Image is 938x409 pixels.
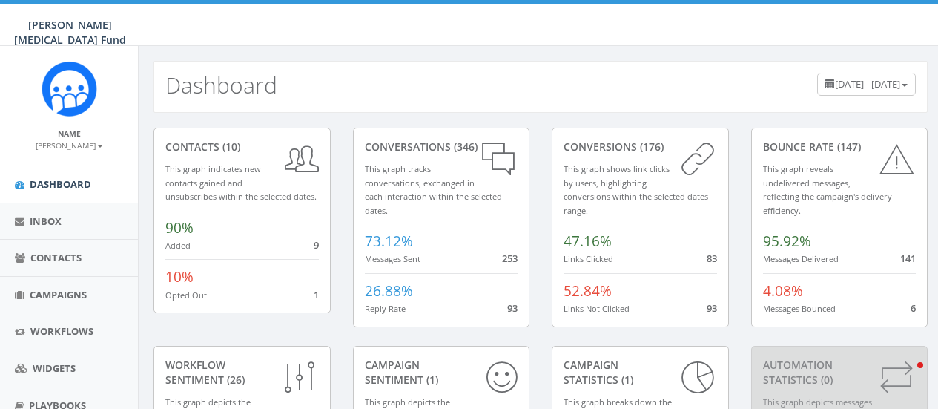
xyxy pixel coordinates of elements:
[834,140,861,154] span: (147)
[165,218,194,238] span: 90%
[763,358,916,387] div: Automation Statistics
[564,163,708,216] small: This graph shows link clicks by users, highlighting conversions within the selected dates range.
[165,140,319,154] div: contacts
[58,128,81,139] small: Name
[165,163,317,202] small: This graph indicates new contacts gained and unsubscribes within the selected dates.
[36,138,103,151] a: [PERSON_NAME]
[707,301,717,315] span: 93
[763,163,892,216] small: This graph reveals undelivered messages, reflecting the campaign's delivery efficiency.
[365,303,406,314] small: Reply Rate
[30,288,87,301] span: Campaigns
[30,215,62,228] span: Inbox
[30,251,82,264] span: Contacts
[911,301,916,315] span: 6
[618,373,633,387] span: (1)
[564,303,630,314] small: Links Not Clicked
[707,252,717,265] span: 83
[564,253,613,264] small: Links Clicked
[365,253,420,264] small: Messages Sent
[165,289,207,301] small: Opted Out
[507,301,518,315] span: 93
[763,232,811,251] span: 95.92%
[637,140,664,154] span: (176)
[835,77,900,91] span: [DATE] - [DATE]
[314,238,319,252] span: 9
[564,140,717,154] div: conversions
[165,358,319,387] div: Workflow Sentiment
[564,281,612,301] span: 52.84%
[365,281,413,301] span: 26.88%
[451,140,478,154] span: (346)
[30,324,93,338] span: Workflows
[818,373,833,387] span: (0)
[365,358,518,387] div: Campaign Sentiment
[33,361,76,375] span: Widgets
[900,252,916,265] span: 141
[165,73,277,97] h2: Dashboard
[42,61,97,117] img: Rally_Corp_Logo_1.png
[564,358,717,387] div: Campaign Statistics
[365,163,502,216] small: This graph tracks conversations, exchanged in each interaction within the selected dates.
[763,281,803,301] span: 4.08%
[763,253,839,264] small: Messages Delivered
[502,252,518,265] span: 253
[365,232,413,251] span: 73.12%
[888,359,923,394] iframe: Intercom live chat
[165,240,191,251] small: Added
[564,232,612,251] span: 47.16%
[314,288,319,301] span: 1
[365,140,518,154] div: conversations
[763,303,836,314] small: Messages Bounced
[30,177,91,191] span: Dashboard
[224,373,245,387] span: (26)
[14,18,126,47] span: [PERSON_NAME] [MEDICAL_DATA] Fund
[423,373,438,387] span: (1)
[36,140,103,151] small: [PERSON_NAME]
[219,140,240,154] span: (10)
[165,267,194,287] span: 10%
[763,140,916,154] div: Bounce Rate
